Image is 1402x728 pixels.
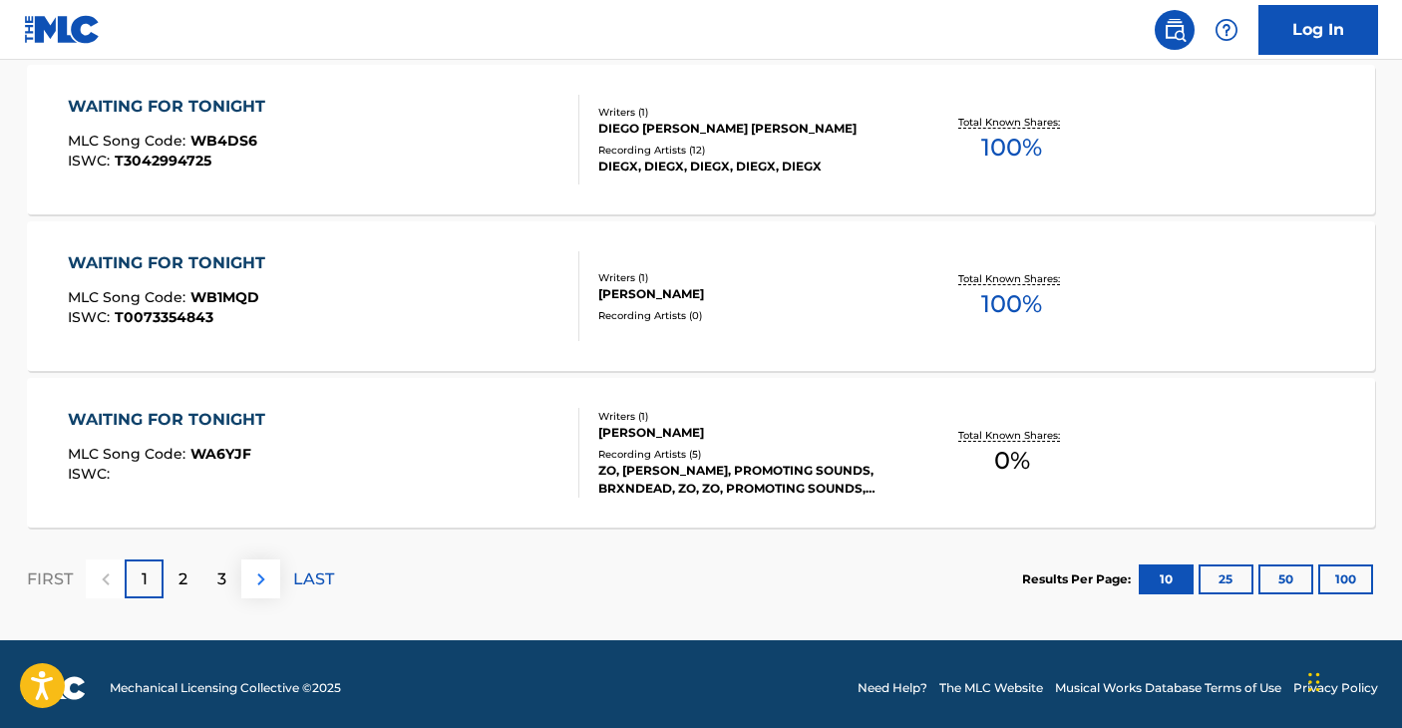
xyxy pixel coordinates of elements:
div: Help [1207,10,1246,50]
span: MLC Song Code : [68,288,190,306]
p: LAST [293,567,334,591]
span: T0073354843 [115,308,213,326]
span: Mechanical Licensing Collective © 2025 [110,679,341,697]
div: Recording Artists ( 5 ) [598,447,899,462]
img: right [249,567,273,591]
a: WAITING FOR TONIGHTMLC Song Code:WB1MQDISWC:T0073354843Writers (1)[PERSON_NAME]Recording Artists ... [27,221,1375,371]
span: 100 % [981,286,1042,322]
span: ISWC : [68,465,115,483]
div: Recording Artists ( 12 ) [598,143,899,158]
p: 2 [178,567,187,591]
img: help [1215,18,1238,42]
a: Log In [1258,5,1378,55]
span: MLC Song Code : [68,445,190,463]
p: Total Known Shares: [958,428,1065,443]
div: [PERSON_NAME] [598,285,899,303]
span: T3042994725 [115,152,211,170]
p: Total Known Shares: [958,115,1065,130]
div: Recording Artists ( 0 ) [598,308,899,323]
button: 50 [1258,564,1313,594]
div: Glisser [1308,652,1320,712]
div: WAITING FOR TONIGHT [68,408,275,432]
span: ISWC : [68,308,115,326]
div: ZO, [PERSON_NAME], PROMOTING SOUNDS, BRXNDEAD, ZO, ZO, PROMOTING SOUNDS, [PERSON_NAME] & BRXNDEAD... [598,462,899,498]
button: 25 [1199,564,1253,594]
a: Public Search [1155,10,1195,50]
span: WA6YJF [190,445,251,463]
div: WAITING FOR TONIGHT [68,251,275,275]
span: WB4DS6 [190,132,257,150]
div: WAITING FOR TONIGHT [68,95,275,119]
a: The MLC Website [939,679,1043,697]
span: MLC Song Code : [68,132,190,150]
p: 3 [217,567,226,591]
a: WAITING FOR TONIGHTMLC Song Code:WA6YJFISWC:Writers (1)[PERSON_NAME]Recording Artists (5)ZO, [PER... [27,378,1375,528]
p: FIRST [27,567,73,591]
img: search [1163,18,1187,42]
div: DIEGO [PERSON_NAME] [PERSON_NAME] [598,120,899,138]
img: MLC Logo [24,15,101,44]
span: ISWC : [68,152,115,170]
div: Widget de chat [1302,632,1402,728]
div: Writers ( 1 ) [598,270,899,285]
span: WB1MQD [190,288,259,306]
span: 100 % [981,130,1042,166]
div: DIEGX, DIEGX, DIEGX, DIEGX, DIEGX [598,158,899,176]
a: Musical Works Database Terms of Use [1055,679,1281,697]
a: WAITING FOR TONIGHTMLC Song Code:WB4DS6ISWC:T3042994725Writers (1)DIEGO [PERSON_NAME] [PERSON_NAM... [27,65,1375,214]
a: Need Help? [858,679,927,697]
span: 0 % [994,443,1030,479]
iframe: Chat Widget [1302,632,1402,728]
button: 100 [1318,564,1373,594]
div: [PERSON_NAME] [598,424,899,442]
button: 10 [1139,564,1194,594]
p: 1 [142,567,148,591]
p: Results Per Page: [1022,570,1136,588]
div: Writers ( 1 ) [598,105,899,120]
div: Writers ( 1 ) [598,409,899,424]
a: Privacy Policy [1293,679,1378,697]
p: Total Known Shares: [958,271,1065,286]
